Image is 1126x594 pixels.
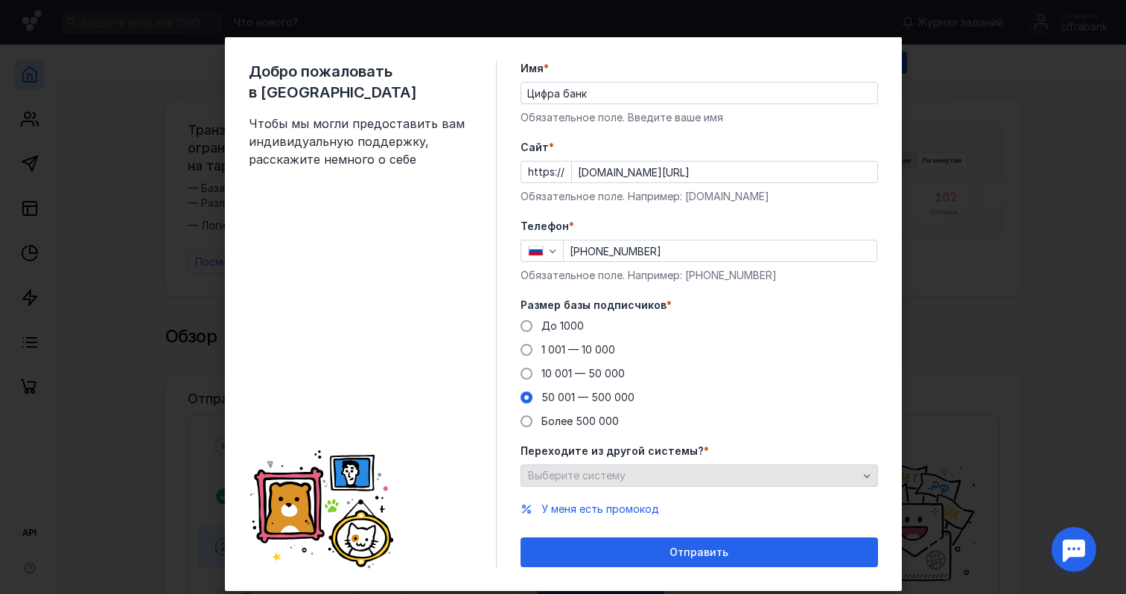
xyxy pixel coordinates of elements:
[521,189,878,204] div: Обязательное поле. Например: [DOMAIN_NAME]
[669,546,728,559] span: Отправить
[528,469,626,482] span: Выберите систему
[521,219,569,234] span: Телефон
[541,343,615,356] span: 1 001 — 10 000
[541,502,659,517] button: У меня есть промокод
[249,115,472,168] span: Чтобы мы могли предоставить вам индивидуальную поддержку, расскажите немного о себе
[541,367,625,380] span: 10 001 — 50 000
[521,464,878,487] button: Выберите систему
[521,110,878,125] div: Обязательное поле. Введите ваше имя
[521,537,878,567] button: Отправить
[541,502,659,515] span: У меня есть промокод
[541,391,634,403] span: 50 001 — 500 000
[541,415,619,427] span: Более 500 000
[541,319,584,332] span: До 1000
[521,61,544,76] span: Имя
[521,140,549,155] span: Cайт
[521,444,704,459] span: Переходите из другой системы?
[521,268,878,283] div: Обязательное поле. Например: [PHONE_NUMBER]
[249,61,472,103] span: Добро пожаловать в [GEOGRAPHIC_DATA]
[521,298,667,313] span: Размер базы подписчиков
